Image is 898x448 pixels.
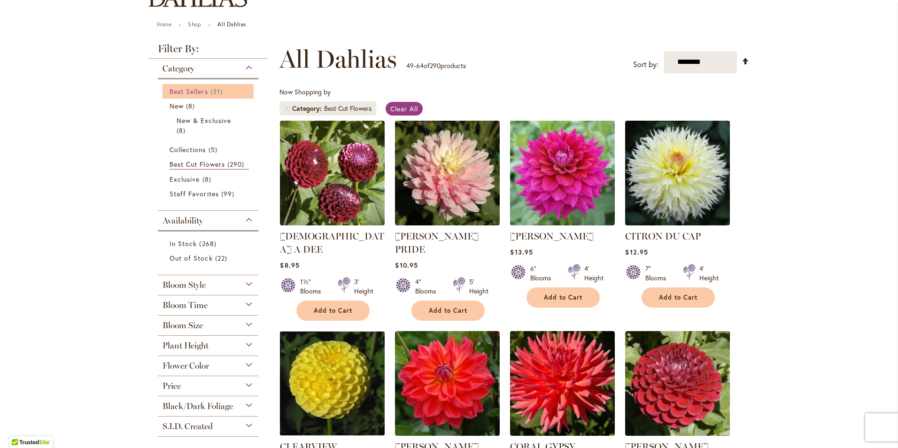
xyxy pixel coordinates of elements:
[510,231,594,242] a: [PERSON_NAME]
[296,301,370,321] button: Add to Cart
[354,277,373,296] div: 3' Height
[209,145,220,154] span: 5
[199,239,218,248] span: 268
[279,45,397,73] span: All Dahlias
[625,429,730,438] a: CORNEL
[163,63,194,74] span: Category
[170,145,249,154] a: Collections
[170,86,249,96] a: Best Sellers
[202,174,214,184] span: 8
[625,121,730,225] img: CITRON DU CAP
[170,101,184,110] span: New
[659,294,697,301] span: Add to Cart
[584,264,604,283] div: 4' Height
[510,429,615,438] a: CORAL GYPSY
[386,102,423,116] a: Clear All
[411,301,485,321] button: Add to Cart
[395,331,500,436] img: COOPER BLAINE
[642,287,715,308] button: Add to Cart
[395,121,500,225] img: CHILSON'S PRIDE
[645,264,672,283] div: 7" Blooms
[163,340,209,351] span: Plant Height
[210,86,225,96] span: 31
[395,429,500,438] a: COOPER BLAINE
[188,21,201,28] a: Shop
[163,216,203,226] span: Availability
[170,174,249,184] a: Exclusive
[177,116,231,125] span: New & Exclusive
[395,231,479,255] a: [PERSON_NAME] PRIDE
[300,277,326,296] div: 1½" Blooms
[163,381,181,391] span: Price
[280,261,299,270] span: $8.95
[284,106,290,111] a: Remove Category Best Cut Flowers
[157,21,171,28] a: Home
[163,361,209,371] span: Flower Color
[217,21,246,28] strong: All Dahlias
[163,421,213,432] span: S.I.D. Created
[390,104,418,113] span: Clear All
[544,294,582,301] span: Add to Cart
[292,104,324,113] span: Category
[177,125,188,135] span: 8
[625,218,730,227] a: CITRON DU CAP
[148,44,268,59] strong: Filter By:
[469,277,488,296] div: 5' Height
[170,175,200,184] span: Exclusive
[625,331,730,436] img: CORNEL
[170,254,213,263] span: Out of Stock
[699,264,719,283] div: 4' Height
[7,415,33,441] iframe: Launch Accessibility Center
[406,58,466,73] p: - of products
[215,253,230,263] span: 22
[170,145,206,154] span: Collections
[395,261,418,270] span: $10.95
[170,160,225,169] span: Best Cut Flowers
[530,264,557,283] div: 6" Blooms
[526,287,600,308] button: Add to Cart
[170,189,249,199] a: Staff Favorites
[221,189,237,199] span: 99
[324,104,372,113] div: Best Cut Flowers
[163,401,233,411] span: Black/Dark Foliage
[395,218,500,227] a: CHILSON'S PRIDE
[280,218,385,227] a: CHICK A DEE
[510,331,615,436] img: CORAL GYPSY
[170,87,208,96] span: Best Sellers
[415,277,441,296] div: 4" Blooms
[429,307,467,315] span: Add to Cart
[510,247,533,256] span: $13.95
[170,239,197,248] span: In Stock
[280,121,385,225] img: CHICK A DEE
[510,121,615,225] img: CHLOE JANAE
[280,429,385,438] a: CLEARVIEW DANIEL
[430,61,441,70] span: 290
[170,159,249,170] a: Best Cut Flowers
[280,231,384,255] a: [DEMOGRAPHIC_DATA] A DEE
[177,116,242,135] a: New &amp; Exclusive
[633,56,658,73] label: Sort by:
[186,101,197,111] span: 8
[163,300,208,310] span: Bloom Time
[314,307,352,315] span: Add to Cart
[279,87,331,96] span: Now Shopping by
[170,101,249,111] a: New
[625,247,648,256] span: $12.95
[510,218,615,227] a: CHLOE JANAE
[280,331,385,436] img: CLEARVIEW DANIEL
[163,280,206,290] span: Bloom Style
[406,61,414,70] span: 49
[416,61,424,70] span: 64
[170,253,249,263] a: Out of Stock 22
[163,320,203,331] span: Bloom Size
[625,231,701,242] a: CITRON DU CAP
[170,239,249,248] a: In Stock 268
[227,159,247,169] span: 290
[170,189,219,198] span: Staff Favorites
